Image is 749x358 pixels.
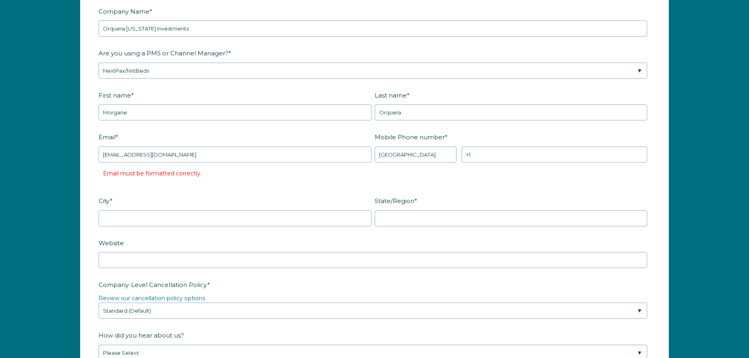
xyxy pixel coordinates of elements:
span: Company Name [99,5,149,18]
span: Website [99,237,124,249]
span: Email [99,131,115,143]
span: Company-Level Cancellation Policy [99,279,207,291]
span: City [99,195,110,207]
a: Review our cancellation policy options [99,295,205,302]
label: Email must be formatted correctly. [103,170,202,177]
span: State/Region [375,195,414,207]
span: First name [99,89,131,102]
span: Mobile Phone number [375,131,445,143]
span: How did you hear about us? [99,329,184,342]
span: Are you using a PMS or Channel Manager? [99,47,228,59]
span: Last name [375,89,407,102]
